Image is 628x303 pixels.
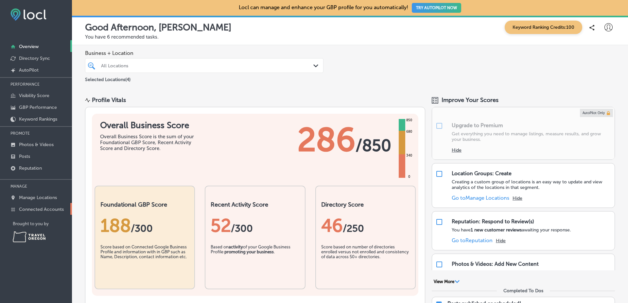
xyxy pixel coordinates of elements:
button: TRY AUTOPILOT NOW [412,3,461,13]
span: /300 [231,223,253,234]
div: 340 [405,153,413,158]
div: 52 [211,215,299,236]
strong: 420 days [527,270,546,275]
a: Go toReputation [452,237,493,244]
div: Overall Business Score is the sum of your Foundational GBP Score, Recent Activity Score and Direc... [100,134,198,151]
button: View More [432,279,462,285]
h1: Overall Business Score [100,120,198,130]
div: Profile Vitals [92,96,126,104]
div: Location Groups: Create [452,170,512,177]
span: Improve Your Scores [442,96,498,104]
p: Overview [19,44,39,49]
p: Selected Locations ( 4 ) [85,74,131,82]
strong: 1 new customer reviews [471,227,522,233]
div: Completed To Dos [503,288,543,294]
span: Business + Location [85,50,323,56]
a: Go toManage Locations [452,195,509,201]
p: Visibility Score [19,93,49,98]
span: / 300 [131,223,153,234]
div: 850 [405,118,413,123]
span: /250 [343,223,364,234]
button: Hide [452,147,462,153]
p: Posts [19,154,30,159]
img: Travel Oregon [13,231,45,242]
p: You have 6 recommended tasks. [85,34,615,40]
div: Based on of your Google Business Profile . [211,244,299,277]
div: 680 [405,129,413,134]
p: Directory Sync [19,56,50,61]
b: promoting your business [224,249,274,254]
div: 0 [407,174,411,179]
p: Keyword Rankings [19,116,57,122]
p: Connected Accounts [19,207,64,212]
p: Time to add fresh content! It's been since your last upload. Adding fresh photos is one of the be... [452,270,611,286]
p: Manage Locations [19,195,57,200]
p: Reputation [19,165,42,171]
p: Photos & Videos [19,142,54,147]
p: You have awaiting your response. [452,227,571,233]
div: All Locations [101,63,314,68]
div: 46 [321,215,410,236]
p: GBP Performance [19,105,57,110]
span: Keyword Ranking Credits: 100 [505,21,582,34]
img: fda3e92497d09a02dc62c9cd864e3231.png [10,8,46,21]
p: Good Afternoon, [PERSON_NAME] [85,22,231,33]
button: Hide [513,195,522,201]
div: Reputation: Respond to Review(s) [452,218,534,225]
div: Score based on number of directories enrolled versus not enrolled and consistency of data across ... [321,244,410,277]
h2: Directory Score [321,201,410,208]
b: activity [229,244,243,249]
p: Brought to you by [13,221,72,226]
h2: Foundational GBP Score [100,201,189,208]
span: / 850 [356,136,391,155]
span: 286 [297,120,356,160]
div: 188 [100,215,189,236]
p: Creating a custom group of locations is an easy way to update and view analytics of the locations... [452,179,611,190]
p: AutoPilot [19,67,39,73]
div: Score based on Connected Google Business Profile and information with in GBP such as Name, Descri... [100,244,189,277]
h2: Recent Activity Score [211,201,299,208]
div: Photos & Videos: Add New Content [452,261,539,267]
button: Hide [496,238,506,244]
